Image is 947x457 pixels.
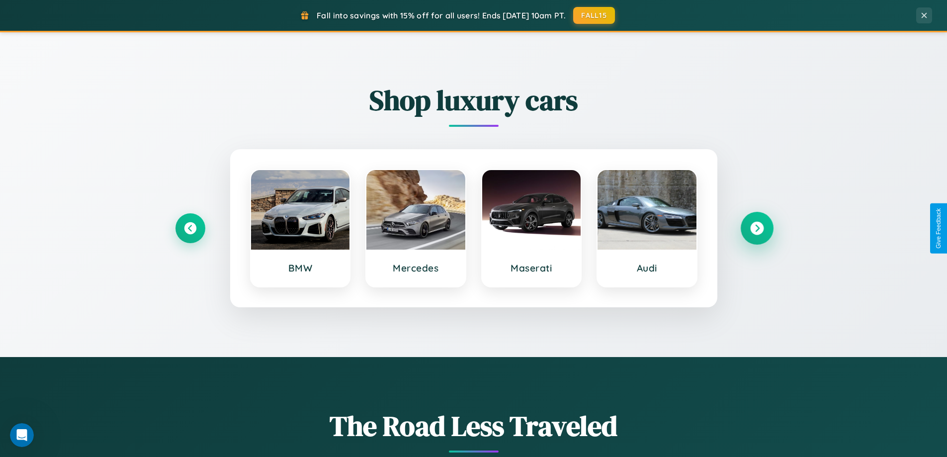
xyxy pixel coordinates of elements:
[376,262,455,274] h3: Mercedes
[935,208,942,249] div: Give Feedback
[10,423,34,447] iframe: Intercom live chat
[175,407,772,445] h1: The Road Less Traveled
[261,262,340,274] h3: BMW
[492,262,571,274] h3: Maserati
[573,7,615,24] button: FALL15
[607,262,687,274] h3: Audi
[317,10,566,20] span: Fall into savings with 15% off for all users! Ends [DATE] 10am PT.
[175,81,772,119] h2: Shop luxury cars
